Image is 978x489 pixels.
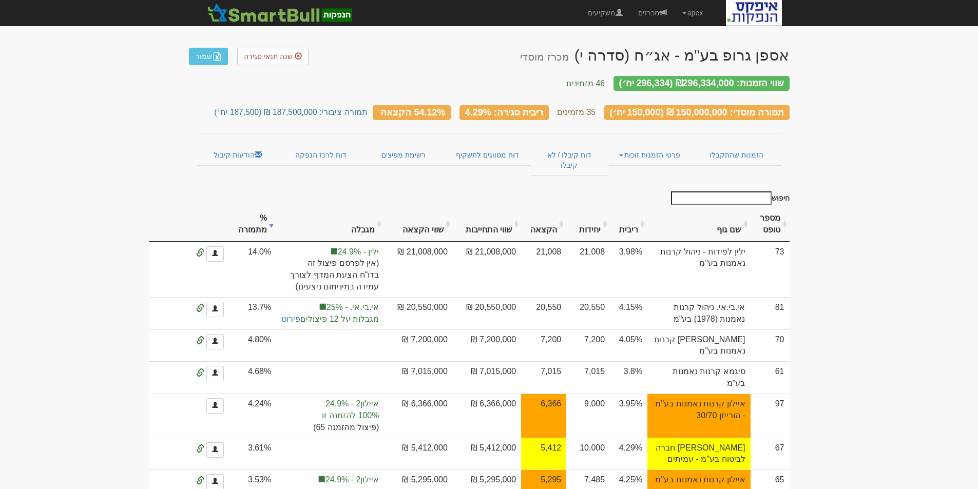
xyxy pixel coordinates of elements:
[610,438,647,470] td: 4.29%
[384,394,452,438] td: 6,366,000 ₪
[566,438,610,470] td: 10,000
[281,398,379,410] span: איילון2 - 24.9%
[647,329,750,362] td: [PERSON_NAME] קרנות נאמנות בע"מ
[613,76,790,91] div: שווי הזמנות: ₪296,334,000 (296,334 יח׳)
[610,329,647,362] td: 4.05%
[667,191,790,205] label: חיפוש
[453,394,521,438] td: 6,366,000 ₪
[521,207,566,242] th: הקצאה: activate to sort column ascending
[521,361,566,394] td: 7,015
[610,394,647,438] td: 3.95%
[197,144,279,166] a: הודעות קיבול
[608,144,691,166] a: פרטי הזמנות זוכות
[520,51,569,63] small: מכרז מוסדי
[751,207,790,242] th: מספר טופס: activate to sort column ascending
[647,361,750,394] td: סיגמא קרנות נאמנות בע"מ
[362,144,444,166] a: רשימת מפיצים
[647,297,750,329] td: אי.בי.אי. ניהול קרנות נאמנות (1978) בע"מ
[214,108,367,116] small: תמורה ציבורי: 187,500,000 ₪ (187,500 יח׳)
[229,297,276,329] td: 13.7%
[566,361,610,394] td: 7,015
[279,144,362,166] a: דוח לרכז הנפקה
[453,438,521,470] td: 5,412,000 ₪
[566,329,610,362] td: 7,200
[281,258,379,293] span: (אין לפרסם פיצול זה בדו"ח הצעת המדף לצורך עמידה במינימום ניצעים)
[521,438,566,470] td: אחוז הקצאה להצעה זו 54.1%
[610,242,647,297] td: 3.98%
[751,297,790,329] td: 81
[566,79,605,88] small: 46 מזמינים
[229,361,276,394] td: 4.68%
[610,297,647,329] td: 4.15%
[276,297,384,329] td: הקצאה בפועל לקבוצת סמארטבול 25%, לתשומת ליבך: עדכון המגבלות ישנה את אפשרויות ההקצאה הסופיות.
[566,207,610,242] th: יחידות: activate to sort column ascending
[647,394,750,438] td: איילון קרנות נאמנות בע"מ - הורייזן 30/70
[453,297,521,329] td: 20,550,000 ₪
[384,329,452,362] td: 7,200,000 ₪
[751,361,790,394] td: 61
[229,394,276,438] td: 4.24%
[521,394,566,438] td: אחוז הקצאה להצעה זו 70.7%
[610,361,647,394] td: 3.8%
[453,329,521,362] td: 7,200,000 ₪
[281,315,300,323] a: פירוט
[557,108,596,116] small: 35 מזמינים
[453,207,521,242] th: שווי התחייבות: activate to sort column ascending
[229,242,276,297] td: 14.0%
[276,207,384,242] th: מגבלה: activate to sort column ascending
[237,48,309,65] a: שנה תנאי סגירה
[459,105,549,120] div: ריבית סגירה: 4.29%
[281,246,379,258] span: ילין - 24.9%
[604,105,790,120] div: תמורה מוסדי: 150,000,000 ₪ (150,000 יח׳)
[671,191,772,205] input: חיפוש
[281,410,379,422] span: 100% להזמנה זו
[521,329,566,362] td: 7,200
[244,52,293,61] span: שנה תנאי סגירה
[380,107,445,117] span: 54.12% הקצאה
[276,394,384,438] td: הקצאה בפועל לקבוצה 'איילון2' 24.9%
[384,207,452,242] th: שווי הקצאה: activate to sort column ascending
[384,438,452,470] td: 5,412,000 ₪
[647,438,750,470] td: [PERSON_NAME] חברה לביטוח בע"מ - עמיתים
[281,422,379,434] span: (פיצול מהזמנה 65)
[751,394,790,438] td: 97
[213,52,221,61] img: excel-file-white.png
[610,207,647,242] th: ריבית : activate to sort column ascending
[229,438,276,470] td: 3.61%
[189,48,228,65] a: שמור
[751,329,790,362] td: 70
[453,361,521,394] td: 7,015,000 ₪
[453,242,521,297] td: 21,008,000 ₪
[566,394,610,438] td: 9,000
[204,3,355,23] img: SmartBull Logo
[566,297,610,329] td: 20,550
[751,438,790,470] td: 67
[691,144,781,166] a: הזמנות שהתקבלו
[281,302,379,314] span: אי.בי.אי. - 25%
[647,207,750,242] th: שם גוף : activate to sort column ascending
[647,242,750,297] td: ילין לפידות - ניהול קרנות נאמנות בע"מ
[384,242,452,297] td: 21,008,000 ₪
[384,297,452,329] td: 20,550,000 ₪
[445,144,530,166] a: דוח מסווגים לתשקיף
[229,329,276,362] td: 4.80%
[566,242,610,297] td: 21,008
[276,242,384,297] td: הקצאה בפועל לקבוצה 'ילין' 14.0%
[521,297,566,329] td: 20,550
[384,361,452,394] td: 7,015,000 ₪
[281,314,379,325] span: מגבלות על 12 פיצולים
[751,242,790,297] td: 73
[229,207,276,242] th: % מתמורה: activate to sort column ascending
[520,47,789,64] div: אספן גרופ בע"מ - אג״ח (סדרה י) - הנפקה לציבור
[530,144,608,176] a: דוח קיבלו / לא קיבלו
[281,474,379,486] span: איילון2 - 24.9%
[521,242,566,297] td: 21,008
